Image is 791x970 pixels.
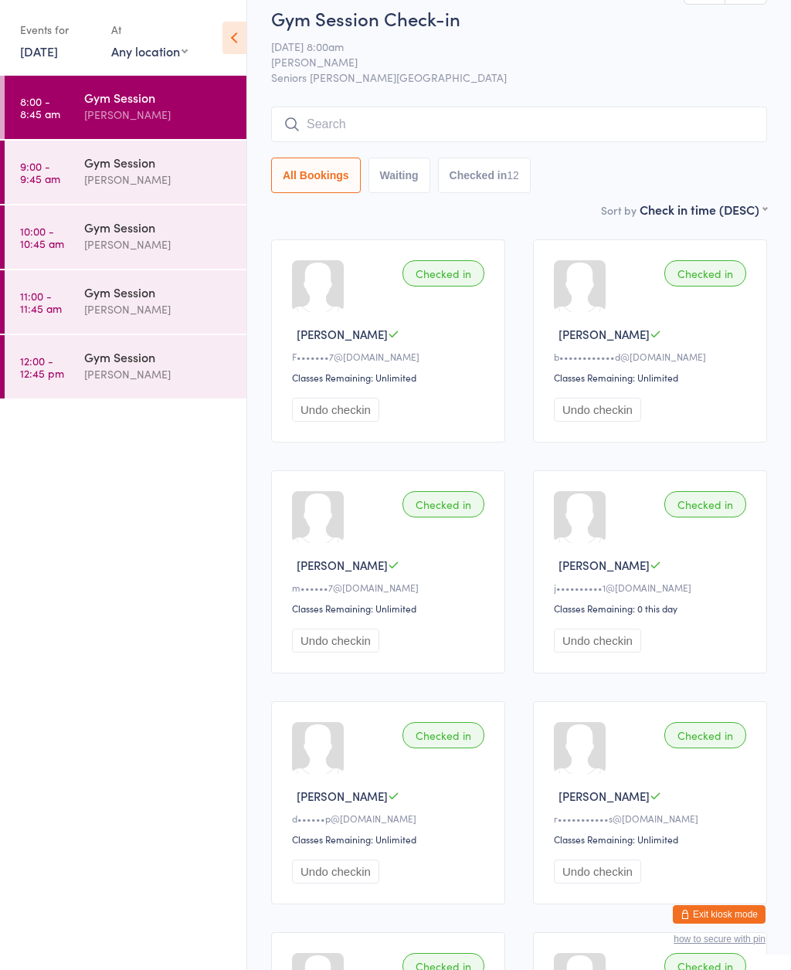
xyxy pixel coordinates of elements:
div: Checked in [402,260,484,287]
div: 12 [507,169,519,181]
button: All Bookings [271,158,361,193]
div: Checked in [402,491,484,517]
button: Checked in12 [438,158,531,193]
time: 12:00 - 12:45 pm [20,354,64,379]
button: Undo checkin [292,629,379,653]
button: Undo checkin [554,398,641,422]
div: [PERSON_NAME] [84,106,233,124]
button: Undo checkin [554,629,641,653]
time: 9:00 - 9:45 am [20,160,60,185]
span: [PERSON_NAME] [297,788,388,804]
time: 11:00 - 11:45 am [20,290,62,314]
span: [PERSON_NAME] [558,326,650,342]
div: Classes Remaining: Unlimited [292,371,489,384]
div: Gym Session [84,283,233,300]
div: Checked in [664,491,746,517]
button: Undo checkin [292,398,379,422]
div: j••••••••••1@[DOMAIN_NAME] [554,581,751,594]
a: 11:00 -11:45 amGym Session[PERSON_NAME] [5,270,246,334]
h2: Gym Session Check-in [271,5,767,31]
div: Check in time (DESC) [640,201,767,218]
div: Classes Remaining: Unlimited [554,371,751,384]
button: Exit kiosk mode [673,905,766,924]
button: Undo checkin [554,860,641,884]
span: [DATE] 8:00am [271,39,743,54]
div: Any location [111,42,188,59]
div: At [111,17,188,42]
span: [PERSON_NAME] [558,788,650,804]
button: Undo checkin [292,860,379,884]
div: Checked in [402,722,484,748]
div: Classes Remaining: 0 this day [554,602,751,615]
button: how to secure with pin [674,934,766,945]
div: b••••••••••••d@[DOMAIN_NAME] [554,350,751,363]
time: 8:00 - 8:45 am [20,95,60,120]
span: Seniors [PERSON_NAME][GEOGRAPHIC_DATA] [271,70,767,85]
div: [PERSON_NAME] [84,236,233,253]
label: Sort by [601,202,637,218]
div: Classes Remaining: Unlimited [292,602,489,615]
div: Classes Remaining: Unlimited [292,833,489,846]
div: Gym Session [84,154,233,171]
div: Gym Session [84,348,233,365]
div: r•••••••••••s@[DOMAIN_NAME] [554,812,751,825]
button: Waiting [368,158,430,193]
div: F•••••••7@[DOMAIN_NAME] [292,350,489,363]
div: Classes Remaining: Unlimited [554,833,751,846]
span: [PERSON_NAME] [297,326,388,342]
div: [PERSON_NAME] [84,171,233,188]
div: Gym Session [84,219,233,236]
div: Checked in [664,722,746,748]
a: 9:00 -9:45 amGym Session[PERSON_NAME] [5,141,246,204]
div: [PERSON_NAME] [84,300,233,318]
div: Checked in [664,260,746,287]
span: [PERSON_NAME] [558,557,650,573]
input: Search [271,107,767,142]
span: [PERSON_NAME] [297,557,388,573]
div: Events for [20,17,96,42]
div: [PERSON_NAME] [84,365,233,383]
div: d••••••p@[DOMAIN_NAME] [292,812,489,825]
div: Gym Session [84,89,233,106]
div: m••••••7@[DOMAIN_NAME] [292,581,489,594]
span: [PERSON_NAME] [271,54,743,70]
a: [DATE] [20,42,58,59]
time: 10:00 - 10:45 am [20,225,64,249]
a: 8:00 -8:45 amGym Session[PERSON_NAME] [5,76,246,139]
a: 12:00 -12:45 pmGym Session[PERSON_NAME] [5,335,246,399]
a: 10:00 -10:45 amGym Session[PERSON_NAME] [5,205,246,269]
